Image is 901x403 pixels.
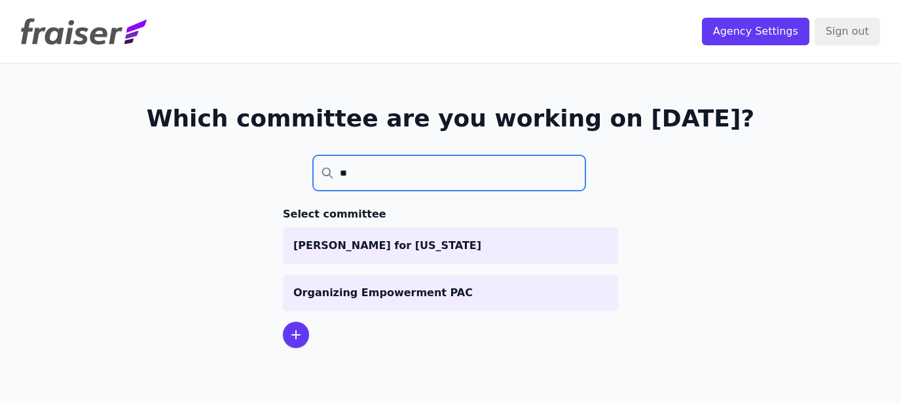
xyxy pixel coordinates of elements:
[147,106,755,132] h1: Which committee are you working on [DATE]?
[283,206,618,222] h3: Select committee
[283,275,618,311] a: Organizing Empowerment PAC
[283,227,618,264] a: [PERSON_NAME] for [US_STATE]
[293,238,608,254] p: [PERSON_NAME] for [US_STATE]
[815,18,880,45] input: Sign out
[21,18,147,45] img: Fraiser Logo
[702,18,809,45] input: Agency Settings
[293,285,608,301] p: Organizing Empowerment PAC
